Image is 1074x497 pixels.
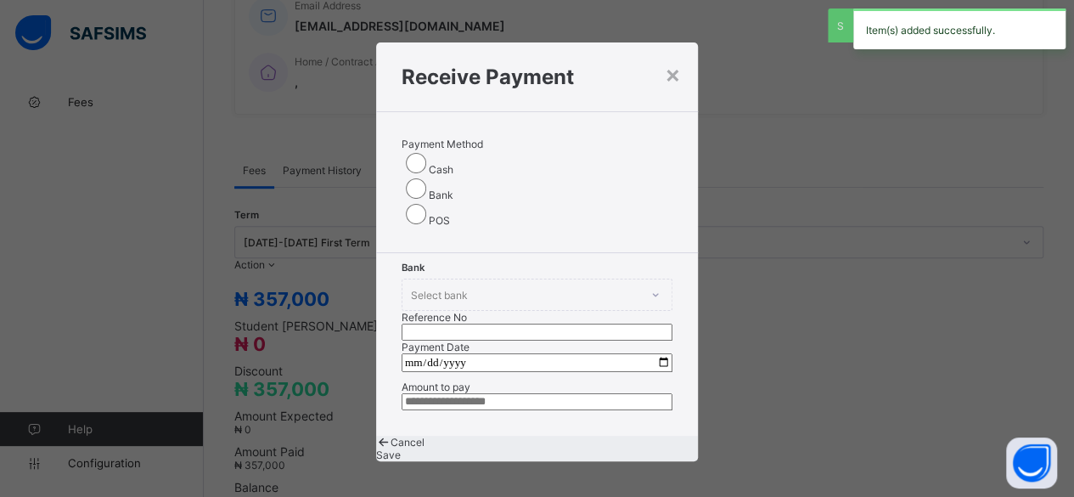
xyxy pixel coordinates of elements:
[402,65,673,89] h1: Receive Payment
[402,341,470,353] label: Payment Date
[402,311,467,324] label: Reference No
[429,189,453,201] label: Bank
[411,279,468,311] div: Select bank
[665,59,681,88] div: ×
[391,436,425,449] span: Cancel
[402,381,470,393] label: Amount to pay
[853,8,1066,49] div: Item(s) added successfully.
[402,138,483,150] span: Payment Method
[1006,438,1057,489] button: Open asap
[429,214,450,227] label: POS
[402,262,425,274] span: Bank
[429,163,453,176] label: Cash
[376,449,401,461] span: Save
